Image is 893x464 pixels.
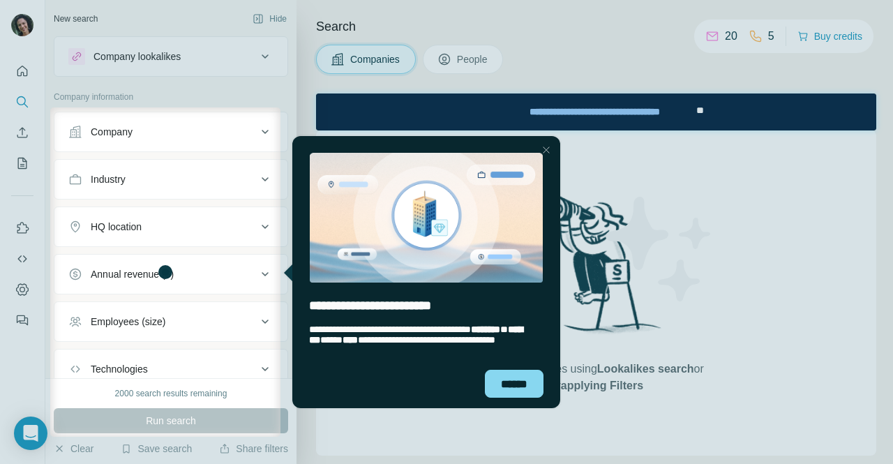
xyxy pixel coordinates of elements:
[91,267,174,281] div: Annual revenue ($)
[91,315,165,329] div: Employees (size)
[91,172,126,186] div: Industry
[54,115,287,149] button: Company
[280,133,563,411] iframe: Tooltip
[54,305,287,338] button: Employees (size)
[91,362,148,376] div: Technologies
[180,3,377,33] div: Upgrade plan for full access to Surfe
[54,352,287,386] button: Technologies
[91,220,142,234] div: HQ location
[91,125,133,139] div: Company
[54,163,287,196] button: Industry
[54,257,287,291] button: Annual revenue ($)
[54,210,287,244] button: HQ location
[115,387,227,400] div: 2000 search results remaining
